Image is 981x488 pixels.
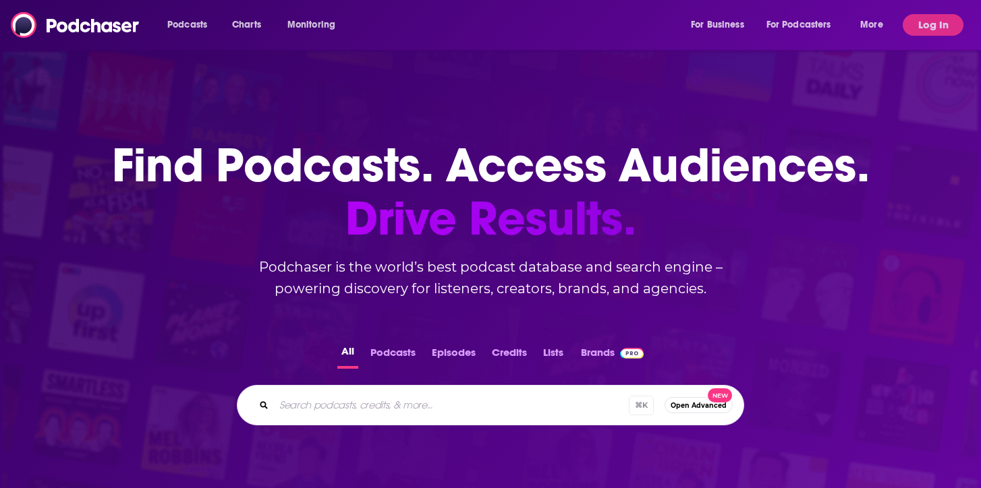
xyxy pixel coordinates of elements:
span: Open Advanced [671,402,727,409]
img: Podchaser - Follow, Share and Rate Podcasts [11,12,140,38]
img: Podchaser Pro [620,348,644,359]
button: All [337,342,358,369]
button: Podcasts [366,342,420,369]
button: Log In [903,14,963,36]
button: open menu [278,14,353,36]
a: Charts [223,14,269,36]
span: ⌘ K [629,396,654,415]
span: More [860,16,883,34]
a: BrandsPodchaser Pro [581,342,644,369]
h1: Find Podcasts. Access Audiences. [112,139,870,245]
button: Open AdvancedNew [665,397,733,413]
button: Credits [488,342,531,369]
span: For Podcasters [766,16,831,34]
span: New [708,388,732,402]
span: For Business [691,16,744,34]
button: open menu [681,14,761,36]
button: open menu [758,14,851,36]
h2: Podchaser is the world’s best podcast database and search engine – powering discovery for listene... [221,256,760,299]
button: open menu [158,14,225,36]
span: Charts [232,16,261,34]
button: Episodes [428,342,480,369]
div: Search podcasts, credits, & more... [237,385,744,425]
input: Search podcasts, credits, & more... [274,394,629,416]
button: Lists [539,342,567,369]
span: Monitoring [287,16,335,34]
span: Podcasts [167,16,207,34]
button: open menu [851,14,900,36]
span: Drive Results. [112,192,870,245]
